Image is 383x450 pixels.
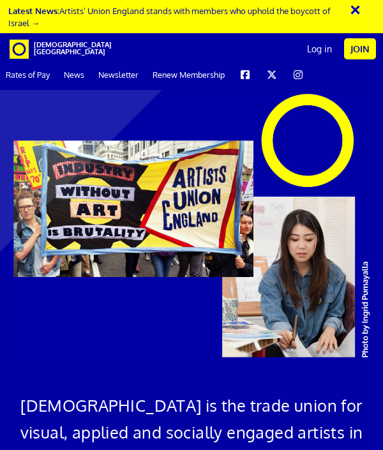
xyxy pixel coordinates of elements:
span: [DEMOGRAPHIC_DATA][GEOGRAPHIC_DATA] [34,41,66,56]
a: Newsletter [93,61,144,89]
strong: Latest News: [8,5,59,16]
a: Renew Membership [147,61,230,89]
a: Join [344,38,376,59]
a: Latest News:Artists’ Union England stands with members who uphold the boycott of Israel → [8,5,330,28]
a: News [58,61,90,89]
a: Log in [301,33,338,65]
